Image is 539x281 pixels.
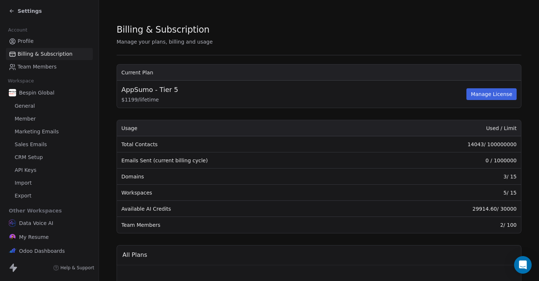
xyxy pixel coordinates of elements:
td: 0 / 1000000 [368,152,521,169]
span: AppSumo - Tier 5 [121,85,178,95]
span: Account [5,25,30,36]
button: Manage License [466,88,517,100]
td: Available AI Credits [117,201,368,217]
td: Team Members [117,217,368,233]
td: Total Contacts [117,136,368,152]
span: Billing & Subscription [117,24,209,35]
span: Settings [18,7,42,15]
span: Manage your plans, billing and usage [117,39,213,45]
a: API Keys [6,164,93,176]
td: 5 / 15 [368,185,521,201]
span: Import [15,179,32,187]
span: Team Members [18,63,56,71]
span: Workspace [5,75,37,86]
a: CRM Setup [6,151,93,163]
span: Billing & Subscription [18,50,73,58]
a: General [6,100,93,112]
td: Workspaces [117,185,368,201]
a: Import [6,177,93,189]
a: Help & Support [53,265,94,271]
td: 29914.60 / 30000 [368,201,521,217]
span: Other Workspaces [6,205,65,217]
th: Current Plan [117,64,521,81]
span: CRM Setup [15,154,43,161]
img: logoo.png [9,247,16,255]
td: Domains [117,169,368,185]
a: Profile [6,35,93,47]
span: Bespin Global [19,89,54,96]
a: Marketing Emails [6,126,93,138]
span: My Resume [19,233,49,241]
span: Export [15,192,32,200]
th: Used / Limit [368,120,521,136]
td: 2 / 100 [368,217,521,233]
span: Profile [18,37,34,45]
a: Billing & Subscription [6,48,93,60]
td: 3 / 15 [368,169,521,185]
span: Sales Emails [15,141,47,148]
a: Member [6,113,93,125]
div: Open Intercom Messenger [514,256,532,274]
a: Team Members [6,61,93,73]
td: Emails Sent (current billing cycle) [117,152,368,169]
span: Data Voice AI [19,219,53,227]
span: Marketing Emails [15,128,59,136]
th: Usage [117,120,368,136]
span: Member [15,115,36,123]
span: All Plans [122,251,147,259]
a: Export [6,190,93,202]
span: Help & Support [60,265,94,271]
span: $ 1199 / lifetime [121,96,465,103]
a: Settings [9,7,42,15]
a: Sales Emails [6,138,93,151]
img: download.png [9,89,16,96]
img: 66ab4aae-17ae-441a-b851-cd300b3af65b.png [9,219,16,227]
img: Photoroom-20241204_233951-removebg-preview.png [9,233,16,241]
td: 14043 / 100000000 [368,136,521,152]
span: Odoo Dashboards [19,247,65,255]
span: General [15,102,35,110]
span: API Keys [15,166,36,174]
